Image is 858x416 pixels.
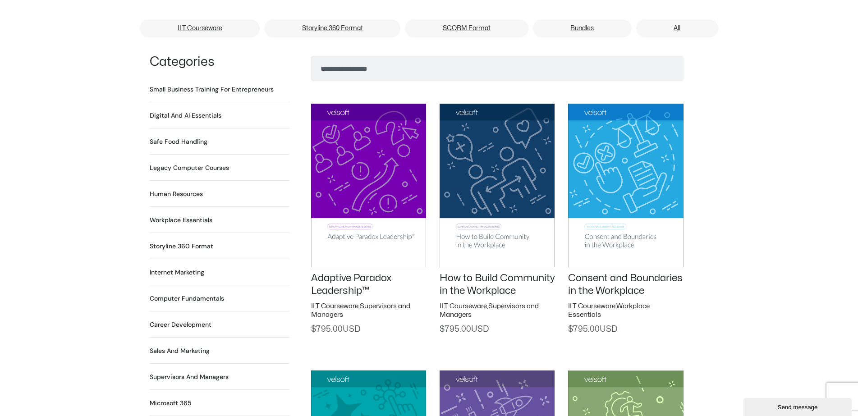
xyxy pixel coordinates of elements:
a: Visit product category Microsoft 365 [150,398,192,408]
span: $ [568,325,573,333]
a: ILT Courseware [311,303,358,310]
h2: Career Development [150,320,211,329]
a: Visit product category Supervisors and Managers [150,372,229,382]
a: Bundles [533,19,632,37]
h2: , [440,302,555,320]
iframe: chat widget [743,396,853,416]
h2: Digital and AI Essentials [150,111,221,120]
a: Storyline 360 Format [264,19,400,37]
h2: Storyline 360 Format [150,242,213,251]
h2: Legacy Computer Courses [150,163,229,173]
span: 795.00 [440,325,489,333]
a: Visit product category Internet Marketing [150,268,204,277]
a: Visit product category Storyline 360 Format [150,242,213,251]
span: $ [440,325,445,333]
a: Visit product category Workplace Essentials [150,215,212,225]
a: How to Build Community in the Workplace [440,273,555,296]
h2: Microsoft 365 [150,398,192,408]
h2: Human Resources [150,189,203,199]
h2: , [311,302,426,320]
a: Visit product category Human Resources [150,189,203,199]
span: 795.00 [311,325,360,333]
span: 795.00 [568,325,617,333]
h2: Small Business Training for Entrepreneurs [150,85,274,94]
a: Visit product category Legacy Computer Courses [150,163,229,173]
h2: Internet Marketing [150,268,204,277]
a: Adaptive Paradox Leadership™ [311,273,391,296]
h2: Supervisors and Managers [150,372,229,382]
h1: Categories [150,56,289,69]
a: SCORM Format [405,19,528,37]
a: Supervisors and Managers [440,303,539,319]
a: Consent and Boundaries in the Workplace [568,273,683,296]
a: Visit product category Sales and Marketing [150,346,210,356]
h2: Safe Food Handling [150,137,207,146]
a: Visit product category Digital and AI Essentials [150,111,221,120]
a: Supervisors and Managers [311,303,410,319]
a: Visit product category Computer Fundamentals [150,294,224,303]
nav: Menu [140,19,718,40]
h2: , [568,302,683,320]
a: All [636,19,718,37]
a: Visit product category Career Development [150,320,211,329]
span: $ [311,325,316,333]
a: ILT Courseware [440,303,487,310]
a: Visit product category Safe Food Handling [150,137,207,146]
h2: Sales and Marketing [150,346,210,356]
a: Visit product category Small Business Training for Entrepreneurs [150,85,274,94]
h2: Workplace Essentials [150,215,212,225]
a: ILT Courseware [568,303,615,310]
h2: Computer Fundamentals [150,294,224,303]
a: ILT Courseware [140,19,260,37]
